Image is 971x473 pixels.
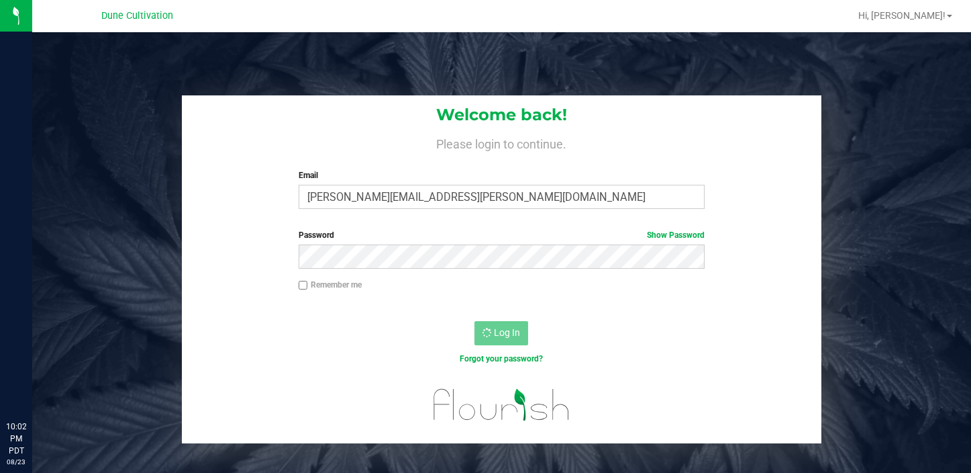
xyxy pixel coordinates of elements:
input: Remember me [299,281,308,290]
p: 08/23 [6,457,26,467]
span: Hi, [PERSON_NAME]! [858,10,946,21]
a: Show Password [647,230,705,240]
p: 10:02 PM PDT [6,421,26,457]
img: flourish_logo.svg [421,379,581,431]
h4: Please login to continue. [182,134,821,150]
label: Email [299,169,705,181]
a: Forgot your password? [460,354,543,363]
span: Log In [494,327,520,338]
button: Log In [474,321,528,345]
label: Remember me [299,279,362,291]
span: Dune Cultivation [101,10,173,21]
span: Password [299,230,334,240]
h1: Welcome back! [182,106,821,124]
